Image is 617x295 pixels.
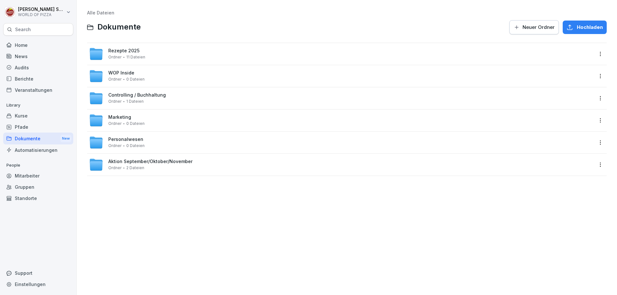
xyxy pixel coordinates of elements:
[3,62,73,73] a: Audits
[126,143,145,148] span: 0 Dateien
[89,91,593,105] a: Controlling / BuchhaltungOrdner1 Dateien
[126,99,144,104] span: 1 Dateien
[3,84,73,96] a: Veranstaltungen
[108,121,121,126] span: Ordner
[87,10,114,15] a: Alle Dateien
[18,7,65,12] p: [PERSON_NAME] Sumhayev
[509,20,559,34] button: Neuer Ordner
[3,193,73,204] a: Standorte
[108,115,131,120] span: Marketing
[97,22,141,32] span: Dokumente
[3,133,73,144] a: DokumenteNew
[3,110,73,121] a: Kurse
[15,26,31,33] p: Search
[3,267,73,279] div: Support
[18,13,65,17] p: WORLD OF PIZZA
[108,143,121,148] span: Ordner
[3,73,73,84] a: Berichte
[89,69,593,83] a: WOP InsideOrdner0 Dateien
[89,113,593,127] a: MarketingOrdner0 Dateien
[89,47,593,61] a: Rezepte 2025Ordner11 Dateien
[3,170,73,181] a: Mitarbeiter
[3,51,73,62] a: News
[3,279,73,290] a: Einstellungen
[577,24,603,31] span: Hochladen
[108,70,134,76] span: WOP Inside
[523,24,555,31] span: Neuer Ordner
[3,181,73,193] a: Gruppen
[3,100,73,110] p: Library
[108,99,121,104] span: Ordner
[563,21,607,34] button: Hochladen
[108,55,121,59] span: Ordner
[108,48,139,54] span: Rezepte 2025
[3,144,73,156] a: Automatisierungen
[3,39,73,51] a: Home
[126,121,145,126] span: 0 Dateien
[3,133,73,144] div: Dokumente
[108,159,192,164] span: Aktion September/Oktober/November
[108,92,166,98] span: Controlling / Buchhaltung
[108,166,121,170] span: Ordner
[60,135,71,142] div: New
[126,77,145,82] span: 0 Dateien
[126,55,145,59] span: 11 Dateien
[3,121,73,133] a: Pfade
[89,135,593,150] a: PersonalwesenOrdner0 Dateien
[108,137,143,142] span: Personalwesen
[108,77,121,82] span: Ordner
[3,160,73,170] p: People
[126,166,144,170] span: 2 Dateien
[89,158,593,172] a: Aktion September/Oktober/NovemberOrdner2 Dateien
